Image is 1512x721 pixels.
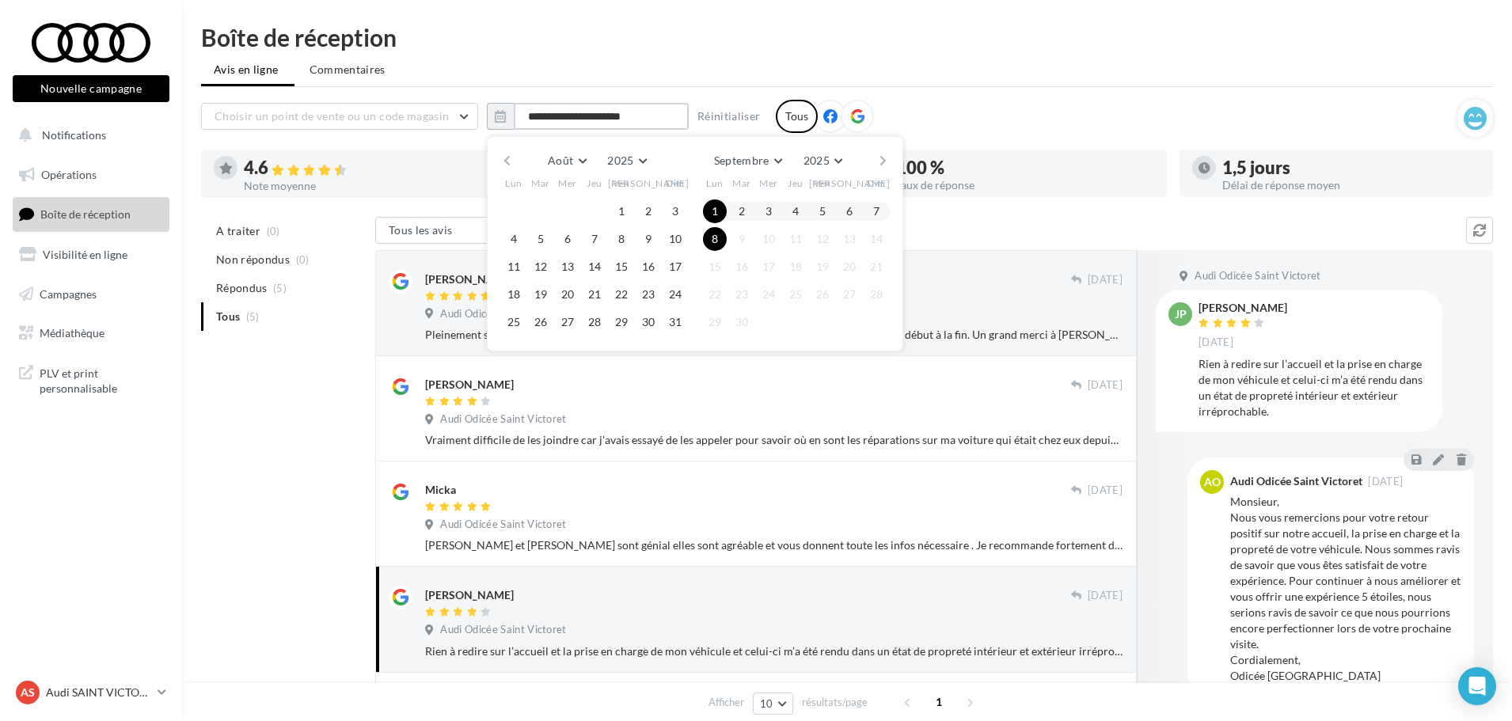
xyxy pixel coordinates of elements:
span: JP [1175,306,1187,322]
span: Audi Odicée Saint Victoret [440,518,566,532]
button: 29 [703,310,727,334]
button: 4 [502,227,526,251]
span: 2025 [607,154,633,167]
button: 5 [811,199,834,223]
button: 30 [730,310,754,334]
div: [PERSON_NAME] et [PERSON_NAME] sont génial elles sont agréable et vous donnent toute les infos né... [425,537,1123,553]
span: 2025 [803,154,830,167]
a: AS Audi SAINT VICTORET [13,677,169,708]
button: 29 [610,310,633,334]
div: [PERSON_NAME] [425,377,514,393]
span: Lun [505,176,522,190]
button: 22 [610,283,633,306]
a: Opérations [9,158,173,192]
button: 16 [730,255,754,279]
span: Dim [867,176,886,190]
button: 31 [663,310,687,334]
button: 26 [811,283,834,306]
button: 14 [583,255,606,279]
button: 18 [502,283,526,306]
button: 25 [784,283,807,306]
div: Pleinement satisfaits de notre expérience chez Audi. L'accueil à été chaleureux et professionnel ... [425,327,1123,343]
span: Mar [732,176,751,190]
span: Août [548,154,573,167]
div: Micka [425,482,456,498]
button: 8 [610,227,633,251]
div: Tous [776,100,818,133]
button: 23 [636,283,660,306]
span: [PERSON_NAME] [809,176,891,190]
span: Choisir un point de vente ou un code magasin [215,109,449,123]
span: [DATE] [1088,589,1123,603]
span: Audi Odicée Saint Victoret [440,623,566,637]
button: 2025 [797,150,849,172]
button: 15 [703,255,727,279]
button: 9 [636,227,660,251]
span: Dim [666,176,685,190]
div: 1,5 jours [1222,159,1480,176]
button: 17 [757,255,781,279]
span: A traiter [216,223,260,239]
button: 2 [730,199,754,223]
span: Médiathèque [40,326,104,340]
button: 26 [529,310,553,334]
button: 2 [636,199,660,223]
button: 7 [583,227,606,251]
button: 12 [529,255,553,279]
span: Boîte de réception [40,207,131,221]
span: Audi Odicée Saint Victoret [440,412,566,427]
button: 16 [636,255,660,279]
div: Monsieur, Nous vous remercions pour votre retour positif sur notre accueil, la prise en charge et... [1230,494,1461,684]
button: 30 [636,310,660,334]
span: Non répondus [216,252,290,268]
span: PLV et print personnalisable [40,362,163,397]
div: Boîte de réception [201,25,1493,49]
span: Audi Odicée Saint Victoret [1195,269,1320,283]
button: 28 [583,310,606,334]
span: Visibilité en ligne [43,248,127,261]
button: 13 [838,227,861,251]
button: 15 [610,255,633,279]
button: 20 [838,255,861,279]
a: Campagnes [9,278,173,311]
button: Tous les avis [375,217,534,244]
button: 12 [811,227,834,251]
div: Vraiment difficile de les joindre car j'avais essayé de les appeler pour savoir où en sont les ré... [425,432,1123,448]
div: Rien à redire sur l’accueil et la prise en charge de mon véhicule et celui-ci m’a été rendu dans ... [1199,356,1430,419]
span: Commentaires [310,62,386,78]
a: Boîte de réception [9,197,173,231]
span: [DATE] [1199,336,1233,350]
button: Choisir un point de vente ou un code magasin [201,103,478,130]
div: Open Intercom Messenger [1458,667,1496,705]
span: 1 [926,689,952,715]
div: Audi Odicée Saint Victoret [1230,476,1362,487]
button: 14 [864,227,888,251]
button: 8 [703,227,727,251]
button: Nouvelle campagne [13,75,169,102]
button: 10 [663,227,687,251]
span: Mer [558,176,577,190]
span: Mar [531,176,550,190]
button: 19 [811,255,834,279]
button: 4 [784,199,807,223]
button: 1 [610,199,633,223]
span: [DATE] [1088,378,1123,393]
button: 21 [583,283,606,306]
span: (5) [273,282,287,294]
button: 21 [864,255,888,279]
span: Notifications [42,128,106,142]
button: 6 [838,199,861,223]
div: Rien à redire sur l’accueil et la prise en charge de mon véhicule et celui-ci m’a été rendu dans ... [425,643,1123,659]
span: (0) [267,225,280,237]
span: résultats/page [802,695,868,710]
button: 27 [556,310,579,334]
span: Tous les avis [389,223,453,237]
div: Note moyenne [244,180,502,192]
span: Jeu [587,176,602,190]
button: 6 [556,227,579,251]
span: Opérations [41,168,97,181]
button: 3 [757,199,781,223]
span: (0) [296,253,310,266]
button: 28 [864,283,888,306]
span: [DATE] [1368,476,1403,487]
